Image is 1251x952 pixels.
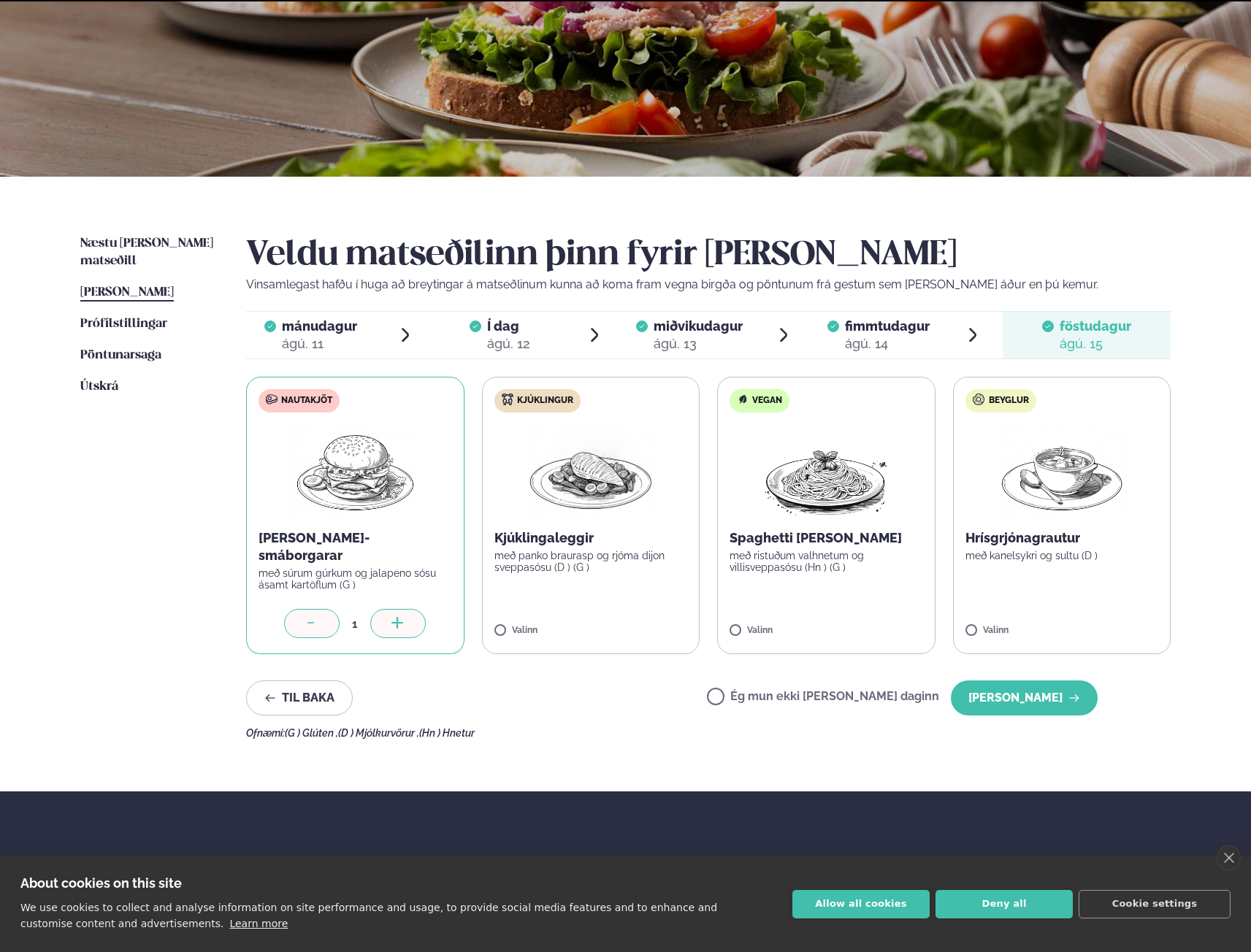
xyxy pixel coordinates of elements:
p: með panko braurasp og rjóma dijon sveppasósu (D ) (G ) [494,550,688,573]
div: ágú. 12 [487,335,530,353]
span: Kjúklingur [517,395,573,407]
span: Hafðu samband [740,850,850,879]
button: [PERSON_NAME] [951,680,1098,715]
div: ágú. 15 [1060,335,1131,353]
a: Prófílstillingar [80,315,167,333]
p: Hrísgrjónagrautur [965,529,1159,547]
a: Learn more [229,918,288,929]
p: Kjúklingaleggir [494,529,688,547]
span: Útskrá [80,380,118,393]
p: Vinsamlegast hafðu í huga að breytingar á matseðlinum kunna að koma fram vegna birgða og pöntunum... [246,276,1171,293]
div: Ofnæmi: [246,727,1171,739]
p: með ristuðum valhnetum og villisveppasósu (Hn ) (G ) [730,550,923,573]
span: Pöntunarsaga [80,349,161,361]
div: ágú. 13 [654,335,743,353]
a: Næstu [PERSON_NAME] matseðill [80,235,217,270]
span: Í dag [487,318,530,335]
span: Nautakjöt [281,395,332,407]
img: bagle-new-16px.svg [973,394,985,405]
span: Beyglur [989,395,1029,407]
span: Næstu [PERSON_NAME] matseðill [80,237,213,267]
img: Spagetti.png [762,424,890,518]
p: Spaghetti [PERSON_NAME] [730,529,923,547]
img: beef.svg [266,394,278,405]
img: Vegan.svg [737,394,749,405]
div: ágú. 14 [845,335,930,353]
button: Til baka [246,680,353,715]
img: Soup.png [998,424,1126,518]
p: [PERSON_NAME]-smáborgarar [259,529,452,564]
img: Hamburger.png [291,424,420,518]
a: Útskrá [80,378,118,396]
span: miðvikudagur [654,318,743,334]
span: (Hn ) Hnetur [419,727,475,739]
span: fimmtudagur [845,318,930,334]
span: föstudagur [1060,318,1131,334]
div: 1 [340,615,370,632]
span: Prófílstillingar [80,318,167,330]
button: Allow all cookies [792,890,930,918]
button: Deny all [936,890,1073,918]
strong: About cookies on this site [20,875,182,891]
p: með kanelsykri og sultu (D ) [965,550,1159,561]
a: Pöntunarsaga [80,347,161,364]
span: Vegan [752,395,782,407]
img: Chicken-breast.png [527,424,655,518]
span: (D ) Mjólkurvörur , [338,727,419,739]
p: með súrum gúrkum og jalapeno sósu ásamt kartöflum (G ) [259,567,452,591]
div: ágú. 11 [282,335,357,353]
p: We use cookies to collect and analyse information on site performance and usage, to provide socia... [20,902,717,929]
h2: Veldu matseðilinn þinn fyrir [PERSON_NAME] [246,235,1171,276]
a: [PERSON_NAME] [80,284,174,302]
img: chicken.svg [502,394,513,405]
span: (G ) Glúten , [285,727,338,739]
span: [PERSON_NAME] [80,286,174,299]
a: close [1217,845,1241,870]
span: mánudagur [282,318,357,334]
button: Cookie settings [1079,890,1231,918]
